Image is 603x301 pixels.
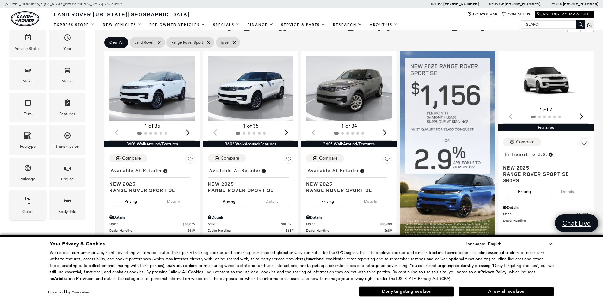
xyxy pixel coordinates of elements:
span: Range Rover Sport SE [109,187,190,193]
div: Pricing Details - Range Rover Sport SE [109,214,195,220]
span: Features [64,98,71,111]
button: pricing tab [113,193,148,207]
p: We respect consumer privacy rights by letting visitors opt out of third-party tracking cookies an... [50,250,554,282]
button: Save Vehicle [284,154,293,166]
span: Range Rover Sport [171,39,203,46]
span: Dealer Handling [306,228,384,233]
a: $88,764 [208,234,293,239]
button: pricing tab [507,184,542,197]
div: Pricing Details - Range Rover Sport SE 360PS [503,205,589,210]
span: Dealer Handling [109,228,187,233]
a: MSRP $88,075 [109,222,195,226]
a: Contact Us [502,12,530,17]
a: Dealer Handling $689 [306,228,392,233]
button: pricing tab [212,193,247,207]
div: 1 / 2 [109,56,196,121]
div: Next slide [183,126,192,140]
span: New 2025 [306,181,387,187]
span: New 2025 [503,165,584,171]
span: Sales [431,2,443,6]
a: [PHONE_NUMBER] [505,1,540,6]
div: TransmissionTransmission [49,125,85,155]
span: Engine [64,163,71,176]
strong: essential cookies [488,250,519,256]
div: Compare [319,155,338,161]
div: 1 / 2 [208,56,294,121]
button: details tab [550,184,585,197]
a: [PHONE_NUMBER] [443,1,479,6]
button: pricing tab [310,193,345,207]
div: YearYear [49,27,85,57]
span: $88,075 [281,222,293,226]
span: Land Rover [135,39,154,46]
a: Chat Live [555,214,598,232]
div: FeaturesFeatures [49,93,85,122]
span: Parts [551,2,562,6]
span: Bodystyle [64,195,71,208]
div: Powered by [48,290,90,294]
div: Language: [466,242,485,246]
a: Available at RetailerNew 2025Range Rover Sport SE [306,166,392,193]
a: Hours & Map [467,12,497,17]
span: Range Rover Sport SE [306,187,387,193]
a: EXPRESS STORE [50,19,99,30]
span: Vehicle is in stock and ready for immediate delivery. Due to demand, availability is subject to c... [359,167,365,174]
span: Fueltype [24,130,32,143]
div: Bodystyle [58,208,76,215]
div: Model [61,78,73,85]
div: Next slide [380,126,389,140]
a: $89,089 [306,234,392,239]
button: details tab [156,193,191,207]
span: MSRP [306,222,380,226]
span: In Transit to U.S. [505,151,548,158]
span: $88,764 [281,234,293,239]
span: Color [24,195,32,208]
div: Make [22,78,33,85]
a: [STREET_ADDRESS] • [US_STATE][GEOGRAPHIC_DATA], CO 80905 [5,2,123,6]
a: Pre-Owned Vehicles [146,19,209,30]
span: New 2025 [208,181,289,187]
a: Available at RetailerNew 2025Range Rover Sport SE [109,166,195,193]
a: [PHONE_NUMBER] [563,1,598,6]
strong: functional cookies [306,256,340,262]
img: 2025 LAND ROVER Range Rover Sport SE 360PS 1 [503,56,590,105]
select: Language Select [487,240,554,247]
a: $88,764 [109,234,195,239]
button: Compare Vehicle [503,138,541,146]
div: 360° WalkAround/Features [104,141,200,147]
a: Visit Our Jaguar Website [537,12,591,17]
button: Save Vehicle [382,154,392,166]
div: VehicleVehicle Status [9,27,46,57]
div: Fueltype [20,143,36,150]
div: EngineEngine [49,158,85,187]
nav: Main Navigation [50,19,402,30]
span: Dealer Handling [208,228,286,233]
span: Service [489,2,504,6]
span: $89,089 [380,234,392,239]
div: Pricing Details - Range Rover Sport SE [306,214,392,220]
a: ComplyAuto [72,290,90,294]
div: 1 of 35 [208,123,293,129]
div: Mileage [20,176,35,183]
a: Specials [209,19,244,30]
a: Research [329,19,366,30]
a: MSRP $88,400 [306,222,392,226]
div: Engine [61,176,74,183]
a: In Transit to U.S.New 2025Range Rover Sport SE 360PS [503,150,589,184]
span: Range Rover Sport SE 360PS [503,171,584,184]
a: Available at RetailerNew 2025Range Rover Sport SE [208,166,293,193]
div: 360° WalkAround/Features [301,141,397,147]
div: Transmission [55,143,79,150]
div: 1 / 2 [503,56,590,105]
div: 1 of 7 [503,106,589,113]
div: Compare [221,155,239,161]
a: New Vehicles [99,19,146,30]
a: Privacy Policy [481,269,506,274]
span: Land Rover [US_STATE][GEOGRAPHIC_DATA] [54,10,190,18]
div: 1 of 34 [306,123,392,129]
span: $88,764 [183,234,195,239]
a: About Us [366,19,402,30]
button: details tab [353,193,388,207]
div: ColorColor [9,190,46,220]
